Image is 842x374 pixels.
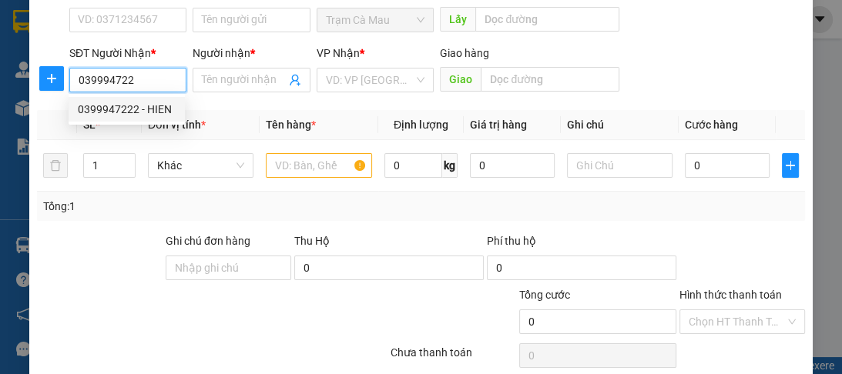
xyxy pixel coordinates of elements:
div: Phí thu hộ [487,232,676,255]
span: Thu Hộ [294,235,330,247]
input: Dọc đường [481,67,619,92]
input: VD: Bàn, Ghế [266,153,371,178]
button: plus [39,66,64,91]
span: kg [442,153,458,178]
span: Tên hàng [266,119,316,131]
div: 0399947222 - HIEN [78,101,176,118]
span: Tổng cước [519,289,570,301]
span: Giá trị hàng [470,119,527,131]
span: Giao hàng [440,47,489,59]
span: Cước hàng [685,119,738,131]
span: Trạm Cà Mau [326,8,424,32]
input: 0 [470,153,555,178]
span: Đơn vị tính [148,119,206,131]
span: Khác [157,154,244,177]
input: Dọc đường [475,7,619,32]
span: plus [783,159,798,172]
div: Chưa thanh toán [389,344,518,371]
span: plus [40,72,63,85]
input: Ghi Chú [567,153,673,178]
span: Định lượng [394,119,448,131]
div: SĐT Người Nhận [69,45,186,62]
span: SL [83,119,96,131]
label: Ghi chú đơn hàng [166,235,250,247]
span: Giao [440,67,481,92]
span: Lấy [440,7,475,32]
div: 0399947222 - HIEN [69,97,185,122]
input: Ghi chú đơn hàng [166,255,291,280]
div: Tổng: 1 [43,198,327,215]
span: VP Nhận [317,47,360,59]
th: Ghi chú [561,110,679,140]
span: user-add [289,74,301,86]
button: plus [782,153,799,178]
button: delete [43,153,68,178]
label: Hình thức thanh toán [679,289,782,301]
div: Người nhận [193,45,310,62]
